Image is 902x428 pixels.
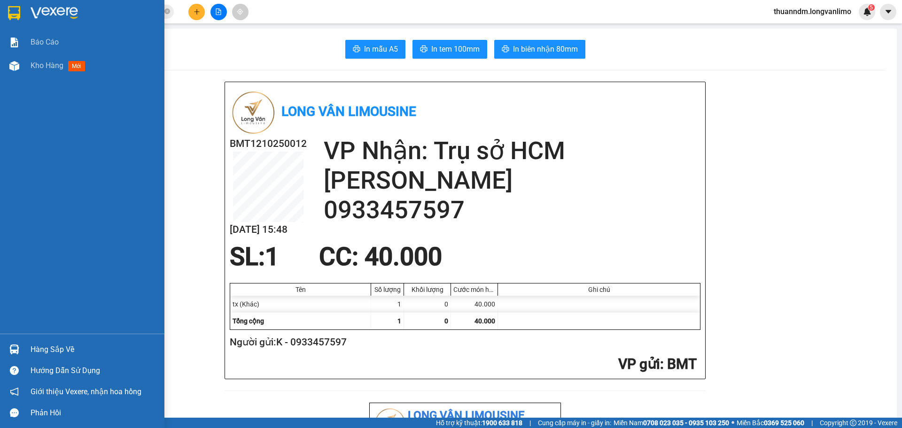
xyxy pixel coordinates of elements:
button: aim [232,4,249,20]
span: close-circle [164,8,170,14]
img: icon-new-feature [863,8,871,16]
div: 1 [371,296,404,313]
h2: [PERSON_NAME] [324,166,700,195]
span: 0 [444,317,448,325]
div: Phản hồi [31,406,157,420]
button: printerIn biên nhận 80mm [494,40,585,59]
button: printerIn tem 100mm [412,40,487,59]
span: question-circle [10,366,19,375]
div: 0933457597 [80,42,156,55]
span: notification [10,387,19,396]
div: BMT [8,8,74,19]
img: logo.jpg [230,89,277,136]
span: In biên nhận 80mm [513,43,578,55]
span: message [10,408,19,417]
div: tx (Khác) [230,296,371,313]
strong: 0369 525 060 [764,419,804,427]
span: Hỗ trợ kỹ thuật: [436,418,522,428]
img: warehouse-icon [9,61,19,71]
div: CC : 40.000 [313,243,448,271]
span: Miền Nam [614,418,729,428]
span: printer [353,45,360,54]
span: 1 [265,242,279,271]
span: thuanndm.longvanlimo [766,6,859,17]
div: Số lượng [373,286,401,293]
div: Tên [233,286,368,293]
img: logo-vxr [8,6,20,20]
span: Nhận: [80,9,103,19]
span: printer [420,45,428,54]
span: SL: [230,242,265,271]
span: 5 [870,4,873,11]
span: 1 [397,317,401,325]
b: Long Vân Limousine [281,104,416,119]
span: Gửi: [8,9,23,19]
span: aim [237,8,243,15]
span: mới [68,61,85,71]
span: printer [502,45,509,54]
span: copyright [850,420,856,426]
div: Khối lượng [406,286,448,293]
span: close-circle [164,8,170,16]
span: caret-down [884,8,893,16]
span: VP gửi [618,356,660,372]
li: Long Vân Limousine [373,407,557,425]
span: Báo cáo [31,36,59,48]
h2: : BMT [230,355,697,374]
span: 40.000 [474,317,495,325]
div: Hướng dẫn sử dụng [31,364,157,378]
sup: 5 [868,4,875,11]
span: Kho hàng [31,61,63,70]
span: CC : [79,63,92,73]
div: 40.000 [79,61,156,74]
h2: VP Nhận: Trụ sở HCM [324,136,700,166]
h2: [DATE] 15:48 [230,222,307,237]
div: 40.000 [451,296,498,313]
span: | [529,418,531,428]
div: [PERSON_NAME] [80,31,156,42]
span: file-add [215,8,222,15]
div: Trụ sở HCM [80,8,156,31]
img: solution-icon [9,38,19,47]
button: plus [188,4,205,20]
span: Miền Bắc [737,418,804,428]
img: warehouse-icon [9,344,19,354]
strong: 1900 633 818 [482,419,522,427]
button: file-add [210,4,227,20]
span: Tổng cộng [233,317,264,325]
div: 0 [404,296,451,313]
span: | [811,418,813,428]
span: ⚪️ [731,421,734,425]
div: Cước món hàng [453,286,495,293]
button: printerIn mẫu A5 [345,40,405,59]
h2: BMT1210250012 [230,136,307,152]
div: K [8,19,74,31]
div: Ghi chú [500,286,698,293]
span: Giới thiệu Vexere, nhận hoa hồng [31,386,141,397]
span: In tem 100mm [431,43,480,55]
h2: 0933457597 [324,195,700,225]
h2: Người gửi: K - 0933457597 [230,335,697,350]
button: caret-down [880,4,896,20]
span: In mẫu A5 [364,43,398,55]
div: Hàng sắp về [31,343,157,357]
span: plus [194,8,200,15]
strong: 0708 023 035 - 0935 103 250 [643,419,729,427]
span: Cung cấp máy in - giấy in: [538,418,611,428]
div: 0933457597 [8,31,74,44]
